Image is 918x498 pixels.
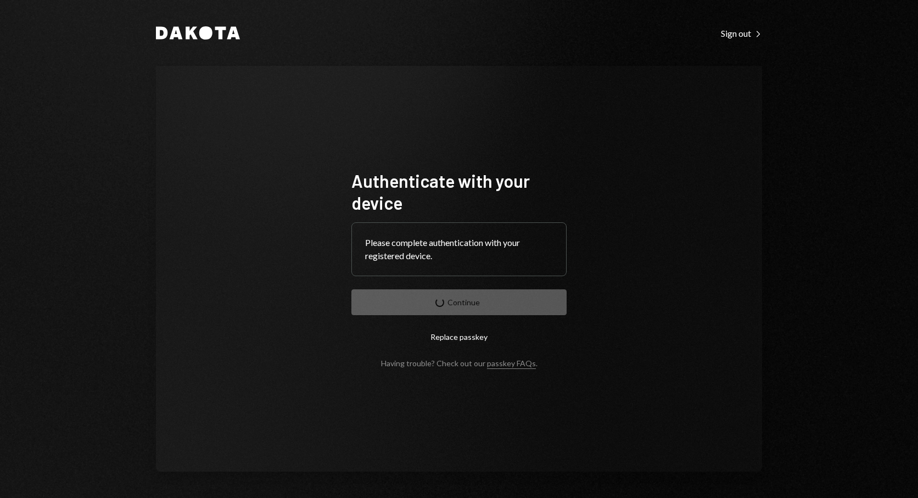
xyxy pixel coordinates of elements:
div: Please complete authentication with your registered device. [365,236,553,262]
div: Having trouble? Check out our . [381,359,538,368]
a: passkey FAQs [487,359,536,369]
h1: Authenticate with your device [351,170,567,214]
button: Replace passkey [351,324,567,350]
div: Sign out [721,28,762,39]
a: Sign out [721,27,762,39]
